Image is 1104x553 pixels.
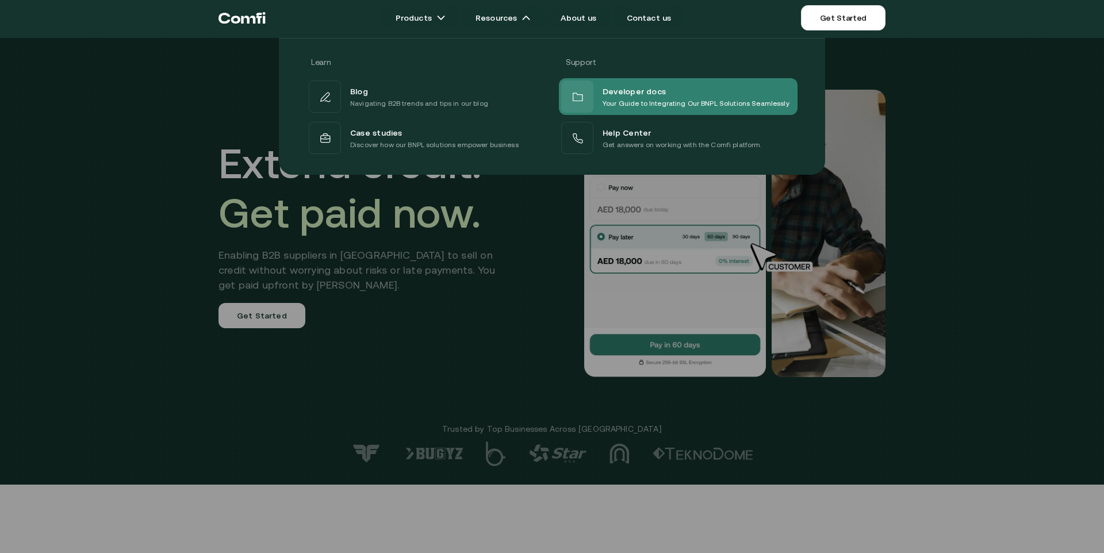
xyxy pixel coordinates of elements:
a: Productsarrow icons [382,6,459,29]
span: Case studies [350,125,402,139]
a: Contact us [613,6,685,29]
a: BlogNavigating B2B trends and tips in our blog [306,78,545,115]
p: Your Guide to Integrating Our BNPL Solutions Seamlessly [603,98,789,109]
a: Case studiesDiscover how our BNPL solutions empower business [306,120,545,156]
a: Return to the top of the Comfi home page [218,1,266,35]
img: arrow icons [436,13,446,22]
a: Developer docsYour Guide to Integrating Our BNPL Solutions Seamlessly [559,78,798,115]
span: Developer docs [603,84,666,98]
a: Help CenterGet answers on working with the Comfi platform. [559,120,798,156]
span: Learn [311,57,331,67]
p: Navigating B2B trends and tips in our blog [350,98,488,109]
img: arrow icons [522,13,531,22]
a: About us [547,6,610,29]
span: Help Center [603,125,651,139]
a: Get Started [801,5,885,30]
span: Blog [350,84,368,98]
a: Resourcesarrow icons [462,6,545,29]
p: Discover how our BNPL solutions empower business [350,139,519,151]
p: Get answers on working with the Comfi platform. [603,139,762,151]
span: Support [566,57,596,67]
